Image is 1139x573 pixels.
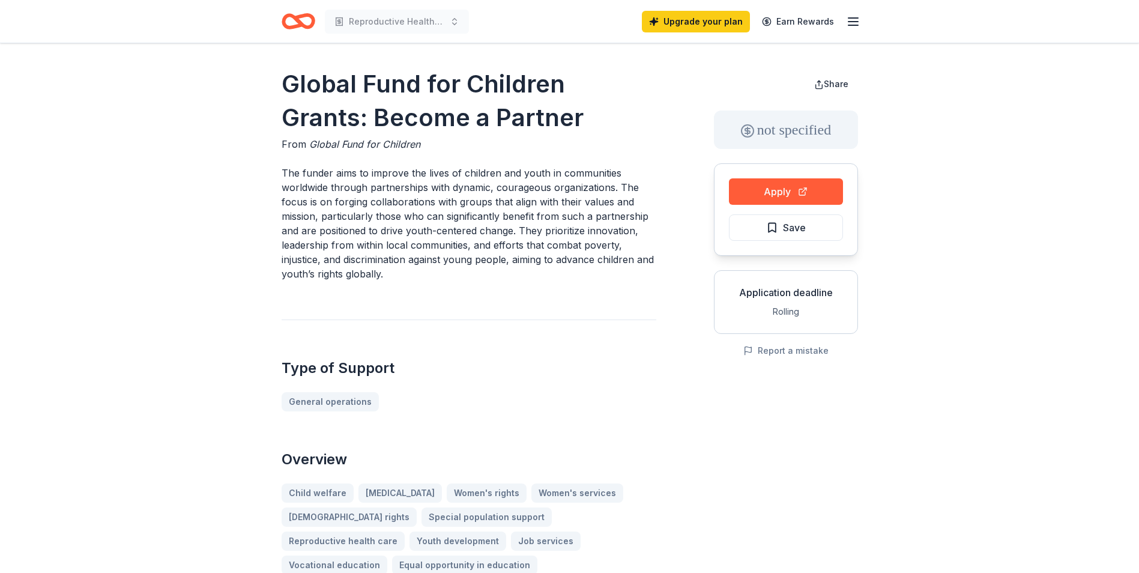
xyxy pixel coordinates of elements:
[714,111,858,149] div: not specified
[642,11,750,32] a: Upgrade your plan
[282,359,656,378] h2: Type of Support
[729,178,843,205] button: Apply
[282,166,656,281] p: The funder aims to improve the lives of children and youth in communities worldwide through partn...
[743,344,829,358] button: Report a mistake
[724,285,848,300] div: Application deadline
[729,214,843,241] button: Save
[282,7,315,35] a: Home
[282,392,379,411] a: General operations
[325,10,469,34] button: Reproductive Healthy Workshops for Youth
[349,14,445,29] span: Reproductive Healthy Workshops for Youth
[282,137,656,151] div: From
[282,450,656,469] h2: Overview
[282,67,656,135] h1: Global Fund for Children Grants: Become a Partner
[724,305,848,319] div: Rolling
[755,11,841,32] a: Earn Rewards
[309,138,420,150] span: Global Fund for Children
[783,220,806,235] span: Save
[824,79,848,89] span: Share
[805,72,858,96] button: Share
